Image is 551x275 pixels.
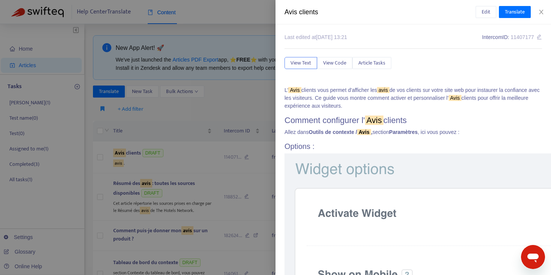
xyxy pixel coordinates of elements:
sqkw: Avis [357,129,371,135]
h2: Options : [284,142,542,151]
p: L' clients vous permet d'afficher les de vos clients sur votre site web pour instaurer la confian... [284,86,542,110]
span: Article Tasks [358,59,385,67]
button: Close [536,9,547,16]
iframe: Button to launch messaging window [521,245,545,269]
div: Avis clients [284,7,476,17]
span: View Code [323,59,346,67]
sqkw: Avis [449,95,461,101]
span: 11407177 [511,34,534,40]
p: Allez dans section , ici vous pouvez : [284,128,542,136]
button: Translate [499,6,531,18]
div: Intercom ID: [482,33,542,41]
sqkw: avis [377,87,389,93]
button: View Text [284,57,317,69]
b: Paramètres [389,129,418,135]
b: Outils de contexte / , [309,129,373,135]
button: Edit [476,6,496,18]
sqkw: Avis [288,87,301,93]
button: View Code [317,57,352,69]
sqkw: Avis [365,116,383,125]
h1: Comment configurer l' clients [284,116,542,125]
span: View Text [290,59,311,67]
span: Translate [505,8,525,16]
button: Article Tasks [352,57,391,69]
div: Last edited at [DATE] 13:21 [284,33,347,41]
span: close [538,9,544,15]
span: Edit [482,8,490,16]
